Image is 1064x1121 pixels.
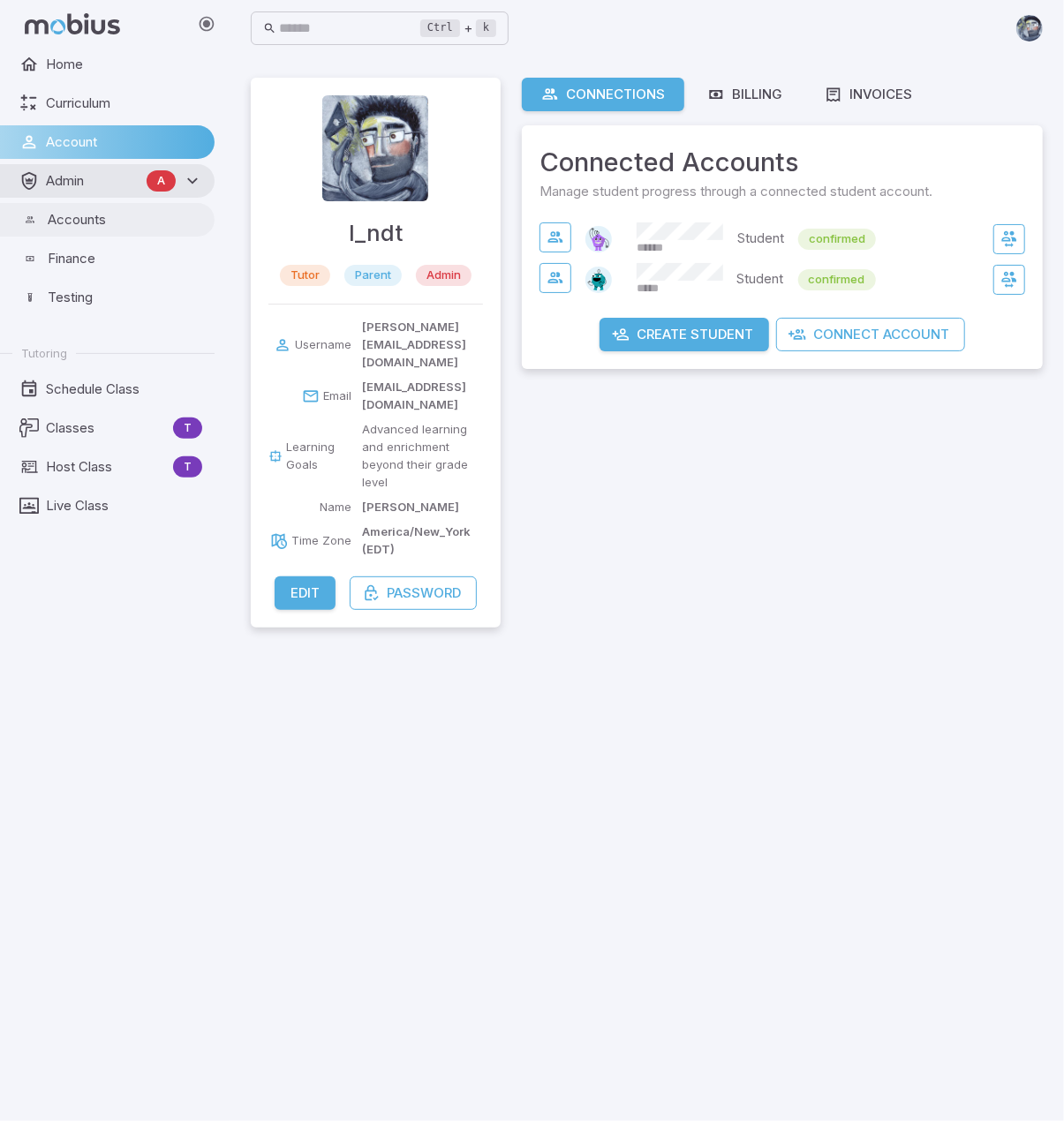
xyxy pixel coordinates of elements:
[993,265,1025,295] button: Switch to Seth Robinson
[350,576,477,610] button: Password
[349,215,403,251] h4: l_ndt
[21,345,67,361] span: Tutoring
[48,210,202,229] span: Accounts
[362,499,459,516] p: [PERSON_NAME]
[46,496,202,515] span: Live Class
[540,263,571,293] button: View Connection
[286,439,352,474] p: Learning Goals
[540,143,1025,182] span: Connected Accounts
[362,523,483,559] p: America/New_York (EDT)
[540,182,1025,201] span: Manage student progress through a connected student account.
[280,267,330,284] span: tutor
[362,379,483,414] p: [EMAIL_ADDRESS][DOMAIN_NAME]
[291,532,351,550] p: Time Zone
[541,85,665,104] div: Connections
[825,85,912,104] div: Invoices
[46,457,166,477] span: Host Class
[737,229,784,250] p: Student
[46,380,202,399] span: Schedule Class
[147,172,176,190] span: A
[344,267,402,284] span: parent
[275,576,336,610] button: Edit
[1016,15,1043,41] img: andrew.jpg
[585,226,612,252] img: pentagon.svg
[420,18,496,39] div: +
[416,267,472,284] span: admin
[46,94,202,113] span: Curriculum
[362,421,483,492] p: Advanced learning and enrichment beyond their grade level
[46,55,202,74] span: Home
[798,271,876,289] span: confirmed
[540,222,571,252] button: View Connection
[48,249,202,268] span: Finance
[320,499,351,516] p: Name
[173,419,202,437] span: T
[993,224,1025,254] button: Switch to Ariel Robinson
[362,319,483,372] p: [PERSON_NAME][EMAIL_ADDRESS][DOMAIN_NAME]
[323,387,351,405] p: Email
[476,19,496,37] kbd: k
[707,85,782,104] div: Billing
[585,267,612,293] img: octagon.svg
[420,19,460,37] kbd: Ctrl
[600,318,769,351] button: Create Student
[173,458,202,476] span: T
[48,288,202,307] span: Testing
[295,336,351,354] p: Username
[776,318,965,351] button: Connect Account
[46,132,202,152] span: Account
[322,95,428,201] img: Andrew
[46,171,140,191] span: Admin
[798,230,876,248] span: confirmed
[46,418,166,438] span: Classes
[737,269,784,290] p: Student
